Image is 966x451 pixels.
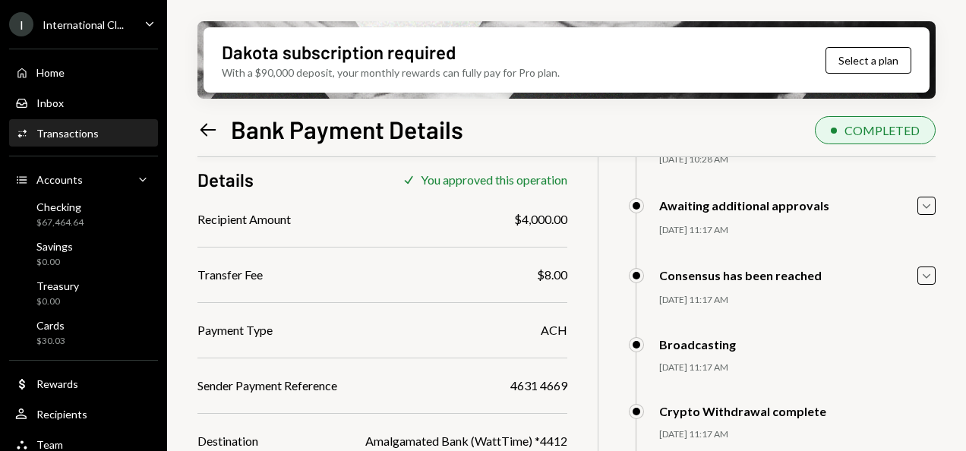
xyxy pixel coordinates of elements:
div: Team [36,438,63,451]
div: You approved this operation [421,172,567,187]
div: Crypto Withdrawal complete [659,404,826,418]
div: Consensus has been reached [659,268,822,282]
div: International Cl... [43,18,124,31]
div: [DATE] 10:28 AM [659,153,936,166]
a: Transactions [9,119,158,147]
a: Treasury$0.00 [9,275,158,311]
div: $0.00 [36,295,79,308]
div: Awaiting additional approvals [659,198,829,213]
div: $8.00 [537,266,567,284]
div: ACH [541,321,567,339]
a: Checking$67,464.64 [9,196,158,232]
div: Recipients [36,408,87,421]
div: $4,000.00 [514,210,567,229]
div: Cards [36,319,65,332]
div: [DATE] 11:17 AM [659,428,936,441]
div: Recipient Amount [197,210,291,229]
div: Home [36,66,65,79]
div: Sender Payment Reference [197,377,337,395]
div: [DATE] 11:17 AM [659,361,936,374]
a: Inbox [9,89,158,116]
div: $30.03 [36,335,65,348]
div: Payment Type [197,321,273,339]
a: Accounts [9,166,158,193]
a: Rewards [9,370,158,397]
div: Treasury [36,279,79,292]
h3: Details [197,167,254,192]
div: Broadcasting [659,337,736,352]
div: $67,464.64 [36,216,84,229]
a: Savings$0.00 [9,235,158,272]
div: Accounts [36,173,83,186]
a: Cards$30.03 [9,314,158,351]
div: [DATE] 11:17 AM [659,294,936,307]
div: $0.00 [36,256,73,269]
div: 4631 4669 [510,377,567,395]
div: Transfer Fee [197,266,263,284]
div: [DATE] 11:17 AM [659,224,936,237]
div: Transactions [36,127,99,140]
div: I [9,12,33,36]
div: Checking [36,200,84,213]
div: With a $90,000 deposit, your monthly rewards can fully pay for Pro plan. [222,65,560,80]
h1: Bank Payment Details [231,114,463,144]
div: Rewards [36,377,78,390]
div: Savings [36,240,73,253]
a: Home [9,58,158,86]
button: Select a plan [826,47,911,74]
div: Destination [197,432,258,450]
div: Dakota subscription required [222,39,456,65]
a: Recipients [9,400,158,427]
div: COMPLETED [844,123,920,137]
div: Amalgamated Bank (WattTime) *4412 [365,432,567,450]
div: Inbox [36,96,64,109]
